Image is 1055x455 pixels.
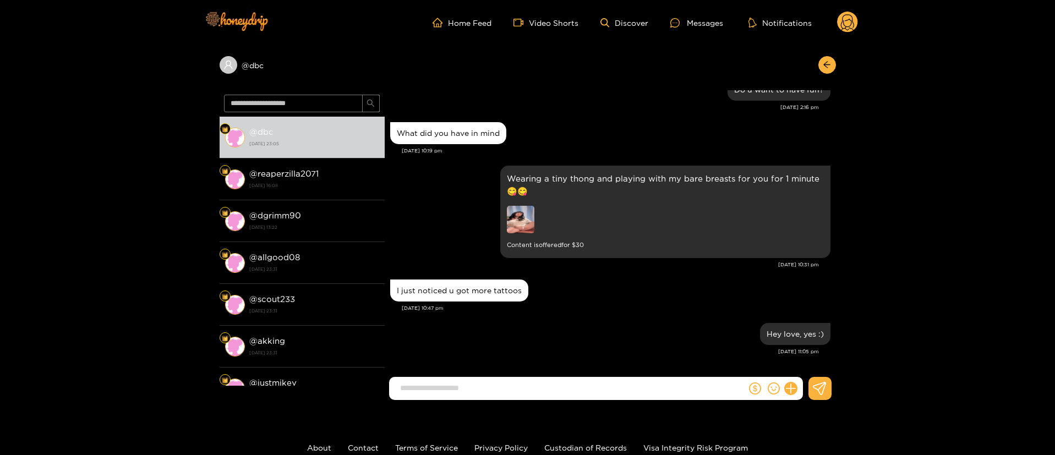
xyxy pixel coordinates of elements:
[749,382,761,394] span: dollar
[362,95,380,112] button: search
[225,169,245,189] img: conversation
[249,222,379,232] strong: [DATE] 13:22
[760,323,830,345] div: Sep. 15, 11:05 pm
[390,103,819,111] div: [DATE] 2:16 pm
[390,261,819,268] div: [DATE] 10:31 pm
[222,126,228,133] img: Fan Level
[500,166,830,258] div: Aug. 1, 10:31 pm
[600,18,648,28] a: Discover
[249,264,379,274] strong: [DATE] 23:31
[768,382,780,394] span: smile
[433,18,491,28] a: Home Feed
[220,56,385,74] div: @dbc
[433,18,448,28] span: home
[225,295,245,315] img: conversation
[222,210,228,216] img: Fan Level
[507,206,534,233] img: preview
[390,122,506,144] div: Aug. 1, 10:19 pm
[747,380,763,397] button: dollar
[402,147,830,155] div: [DATE] 10:19 pm
[513,18,578,28] a: Video Shorts
[249,211,301,220] strong: @ dgrimm90
[249,127,274,136] strong: @ dbc
[249,348,379,358] strong: [DATE] 23:31
[249,294,295,304] strong: @ scout233
[225,253,245,273] img: conversation
[818,56,836,74] button: arrow-left
[767,330,824,338] div: Hey love, yes :)
[397,286,522,295] div: I just noticed u got more tattoos
[225,337,245,357] img: conversation
[367,99,375,108] span: search
[249,139,379,149] strong: [DATE] 23:05
[390,279,528,301] div: Sep. 15, 10:47 pm
[249,336,285,346] strong: @ akking
[643,443,748,452] a: Visa Integrity Risk Program
[474,443,528,452] a: Privacy Policy
[745,17,815,28] button: Notifications
[348,443,379,452] a: Contact
[225,211,245,231] img: conversation
[249,169,319,178] strong: @ reaperzilla2071
[513,18,529,28] span: video-camera
[507,239,824,251] small: Content is offered for $ 30
[222,377,228,383] img: Fan Level
[670,17,723,29] div: Messages
[395,443,458,452] a: Terms of Service
[222,251,228,258] img: Fan Level
[249,306,379,316] strong: [DATE] 23:31
[249,378,297,387] strong: @ justmikey
[390,348,819,355] div: [DATE] 11:05 pm
[402,304,830,312] div: [DATE] 10:47 pm
[249,180,379,190] strong: [DATE] 16:08
[222,335,228,342] img: Fan Level
[225,128,245,147] img: conversation
[307,443,331,452] a: About
[507,172,824,198] p: Wearing a tiny thong and playing with my bare breasts for you for 1 minute😋😋
[823,61,831,70] span: arrow-left
[397,129,500,138] div: What did you have in mind
[225,379,245,398] img: conversation
[222,293,228,300] img: Fan Level
[249,253,300,262] strong: @ allgood08
[222,168,228,174] img: Fan Level
[223,60,233,70] span: user
[544,443,627,452] a: Custodian of Records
